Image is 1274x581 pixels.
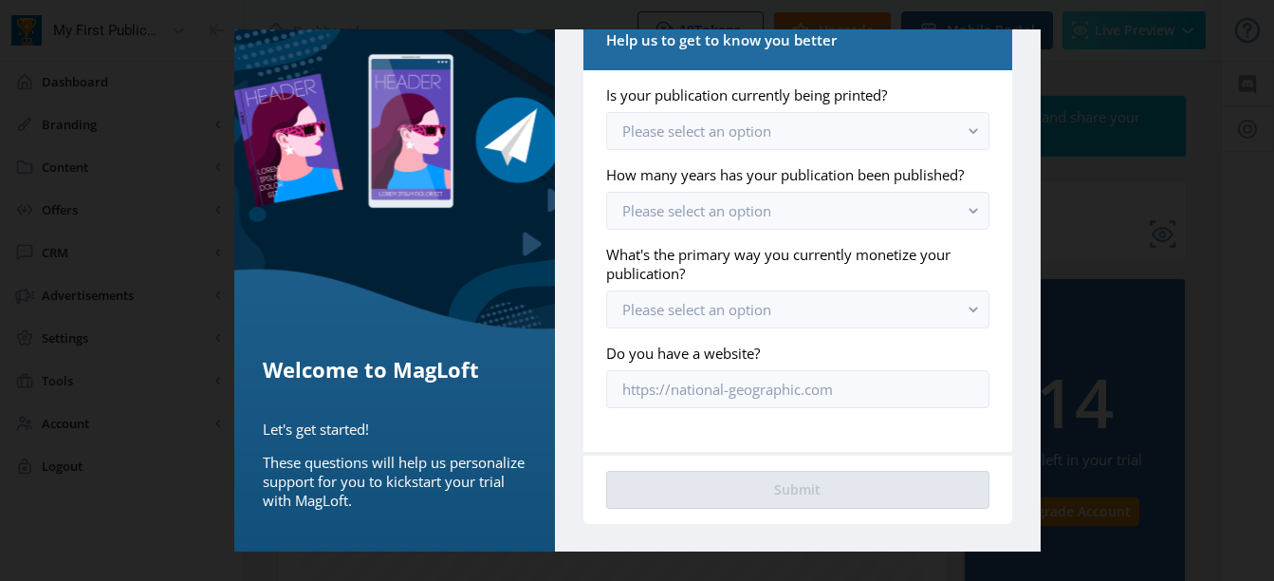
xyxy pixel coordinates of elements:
span: Please select an option [622,300,771,319]
input: https://national-geographic.com [606,370,988,408]
button: Please select an option [606,192,988,230]
span: Please select an option [622,122,771,141]
button: Please select an option [606,112,988,150]
label: What's the primary way you currently monetize your publication? [606,245,973,283]
label: How many years has your publication been published? [606,165,973,184]
label: Is your publication currently being printed? [606,85,973,104]
button: Please select an option [606,290,988,328]
button: Submit [606,471,988,509]
p: Let's get started! [263,420,527,439]
p: These questions will help us personalize support for you to kickstart your trial with MagLoft. [263,453,527,510]
h5: Welcome to MagLoft [263,354,527,384]
nb-card-header: Help us to get to know you better [583,10,1011,70]
span: Please select an option [622,201,771,220]
label: Do you have a website? [606,344,973,363]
